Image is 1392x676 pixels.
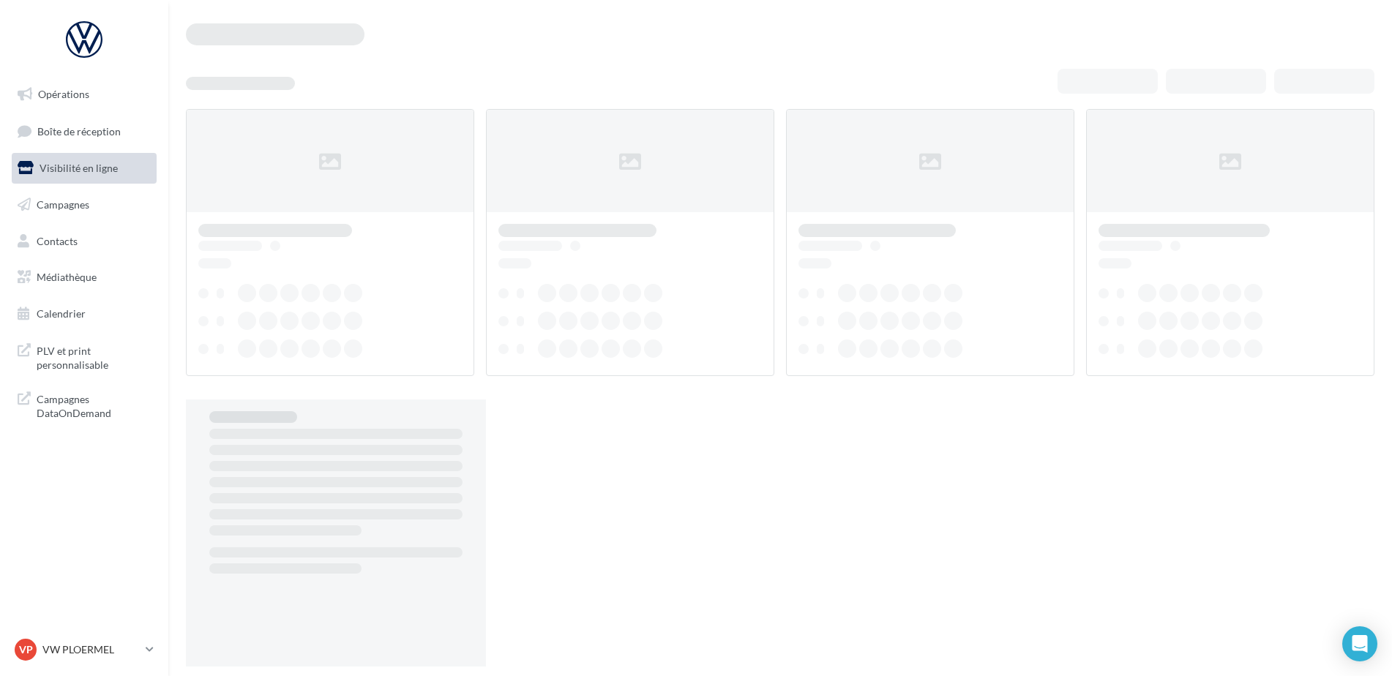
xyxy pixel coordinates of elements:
[9,226,160,257] a: Contacts
[9,383,160,427] a: Campagnes DataOnDemand
[40,162,118,174] span: Visibilité en ligne
[37,234,78,247] span: Contacts
[42,642,140,657] p: VW PLOERMEL
[38,88,89,100] span: Opérations
[9,153,160,184] a: Visibilité en ligne
[12,636,157,664] a: VP VW PLOERMEL
[9,116,160,147] a: Boîte de réception
[9,79,160,110] a: Opérations
[19,642,33,657] span: VP
[37,307,86,320] span: Calendrier
[37,341,151,372] span: PLV et print personnalisable
[9,335,160,378] a: PLV et print personnalisable
[9,189,160,220] a: Campagnes
[37,198,89,211] span: Campagnes
[37,124,121,137] span: Boîte de réception
[37,271,97,283] span: Médiathèque
[9,262,160,293] a: Médiathèque
[37,389,151,421] span: Campagnes DataOnDemand
[9,298,160,329] a: Calendrier
[1342,626,1377,661] div: Open Intercom Messenger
